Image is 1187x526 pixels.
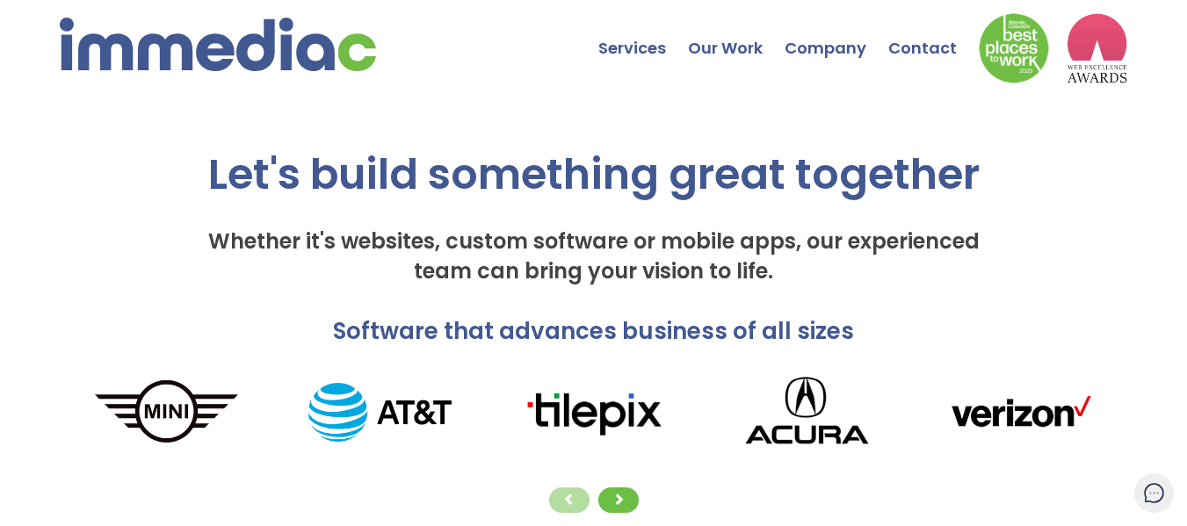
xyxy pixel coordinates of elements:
a: Our Work [688,4,785,66]
span: Whether it's websites, custom software or mobile apps, our experienced team can bring your vision... [208,227,980,285]
a: Services [598,4,688,66]
a: Contact [888,4,979,66]
img: Down [979,13,1049,83]
img: Acura_logo.png [700,364,914,460]
img: logo2_wea_nobg.webp [1067,13,1128,83]
img: verizonLogo.png [914,387,1127,438]
a: Company [785,4,888,66]
img: AT%26T_logo.png [273,383,487,442]
img: immediac [60,18,376,71]
span: Software that advances business of all sizes [333,315,854,347]
img: tilepixLogo.png [487,386,700,438]
img: MINI_logo.png [60,377,273,449]
span: Let's build something great together [208,145,980,204]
